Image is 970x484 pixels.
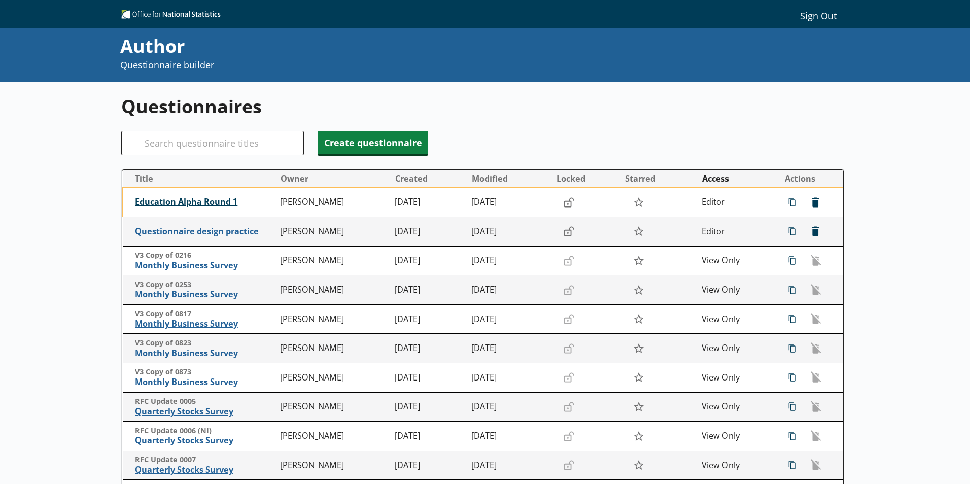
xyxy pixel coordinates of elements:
button: Title [127,170,275,187]
td: View Only [697,451,774,480]
td: [DATE] [391,217,467,247]
button: Lock [559,194,579,211]
button: Sign Out [792,7,844,24]
button: Create questionnaire [318,131,428,154]
div: Author [120,33,653,59]
td: [PERSON_NAME] [276,188,391,217]
h1: Questionnaires [121,94,844,119]
td: [DATE] [467,217,551,247]
span: Questionnaire design practice [135,226,275,237]
button: Lock [559,223,579,240]
td: View Only [697,304,774,334]
span: Monthly Business Survey [135,260,275,271]
span: RFC Update 0005 [135,397,275,406]
td: [PERSON_NAME] [276,275,391,305]
span: V3 Copy of 0817 [135,309,275,319]
td: [DATE] [467,451,551,480]
td: [PERSON_NAME] [276,217,391,247]
span: V3 Copy of 0823 [135,338,275,348]
td: [DATE] [391,275,467,305]
button: Star [628,368,649,387]
td: Editor [697,217,774,247]
td: [PERSON_NAME] [276,246,391,275]
td: View Only [697,422,774,451]
p: Questionnaire builder [120,59,653,72]
button: Star [628,251,649,270]
td: View Only [697,334,774,363]
td: [DATE] [467,246,551,275]
td: View Only [697,246,774,275]
td: [DATE] [391,188,467,217]
span: RFC Update 0007 [135,455,275,465]
span: V3 Copy of 0216 [135,251,275,260]
td: [DATE] [467,334,551,363]
button: Star [628,280,649,299]
span: V3 Copy of 0873 [135,367,275,377]
button: Modified [468,170,551,187]
span: Monthly Business Survey [135,289,275,300]
td: [DATE] [467,304,551,334]
td: [DATE] [467,392,551,422]
span: Education Alpha Round 1 [135,197,275,208]
span: Monthly Business Survey [135,348,275,359]
span: RFC Update 0006 (NI) [135,426,275,436]
td: [DATE] [467,188,551,217]
td: [DATE] [391,334,467,363]
span: Quarterly Stocks Survey [135,406,275,417]
span: Quarterly Stocks Survey [135,435,275,446]
button: Star [628,339,649,358]
span: Monthly Business Survey [135,319,275,329]
button: Created [391,170,467,187]
th: Actions [774,170,843,188]
td: [DATE] [391,363,467,393]
td: [DATE] [391,304,467,334]
button: Star [628,426,649,445]
span: Monthly Business Survey [135,377,275,388]
button: Locked [552,170,620,187]
button: Star [628,309,649,329]
button: Access [698,170,773,187]
td: [PERSON_NAME] [276,334,391,363]
span: Quarterly Stocks Survey [135,465,275,475]
td: [DATE] [391,246,467,275]
button: Star [628,193,649,212]
button: Star [628,397,649,417]
td: [DATE] [467,363,551,393]
td: View Only [697,392,774,422]
span: V3 Copy of 0253 [135,280,275,290]
td: [PERSON_NAME] [276,363,391,393]
td: [DATE] [391,422,467,451]
td: [DATE] [467,422,551,451]
td: [PERSON_NAME] [276,451,391,480]
td: [PERSON_NAME] [276,422,391,451]
button: Owner [276,170,391,187]
button: Star [628,456,649,475]
td: View Only [697,275,774,305]
button: Starred [621,170,697,187]
td: View Only [697,363,774,393]
td: [DATE] [467,275,551,305]
td: [PERSON_NAME] [276,304,391,334]
button: Star [628,222,649,241]
td: Editor [697,188,774,217]
td: [PERSON_NAME] [276,392,391,422]
td: [DATE] [391,451,467,480]
input: Search questionnaire titles [121,131,304,155]
td: [DATE] [391,392,467,422]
